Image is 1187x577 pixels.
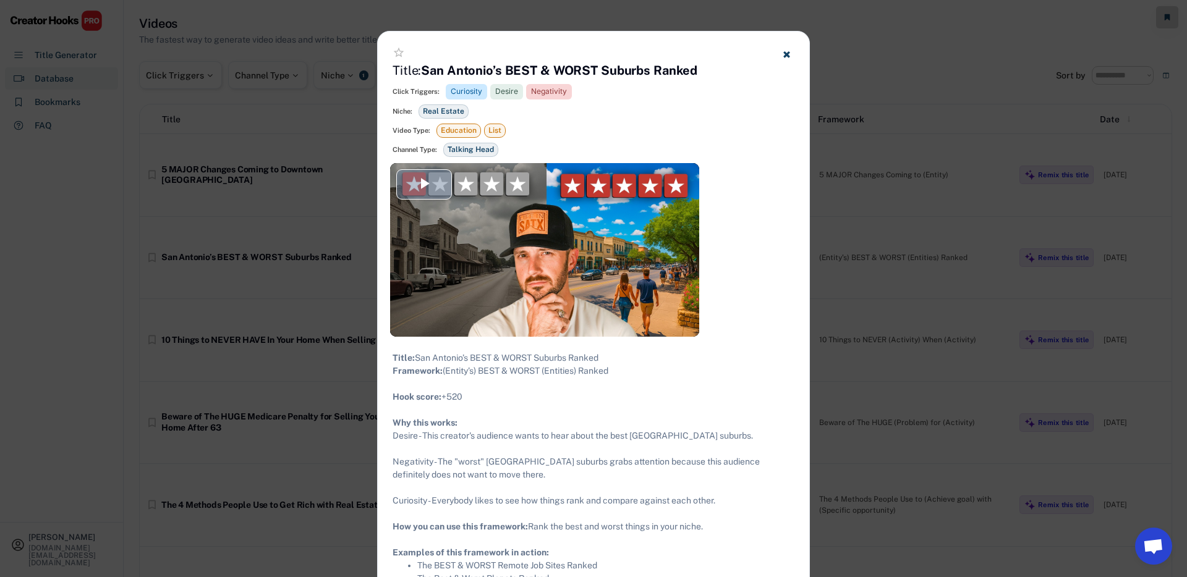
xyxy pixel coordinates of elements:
strong: Examples of this framework in action: [393,547,549,557]
strong: San Antonio’s BEST & WORST Suburbs Ranked [421,63,697,78]
h4: Title: [393,62,697,79]
div: Negativity [531,86,567,97]
strong: Title: [393,353,415,363]
div: Education [436,124,481,138]
strong: Why this works: [393,418,457,427]
div: Niche: [393,107,412,116]
li: The BEST & WORST Remote Job Sites Ranked [417,559,794,572]
strong: : [439,392,441,402]
strong: How you can use this framework: [393,521,528,531]
div: List [484,124,506,138]
div: Curiosity [451,86,482,97]
div: Video Type: [393,126,430,135]
div: Real Estate [419,104,469,119]
div: Channel Type: [393,145,437,154]
a: Open chat [1135,528,1172,565]
strong: Hook score [393,392,439,402]
strong: Framework: [393,366,443,376]
div: Video Player [390,163,699,337]
div: Talking Head [443,143,498,157]
div: Click Triggers: [393,87,440,96]
button: star_border [393,46,405,59]
div: Desire [495,86,518,97]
